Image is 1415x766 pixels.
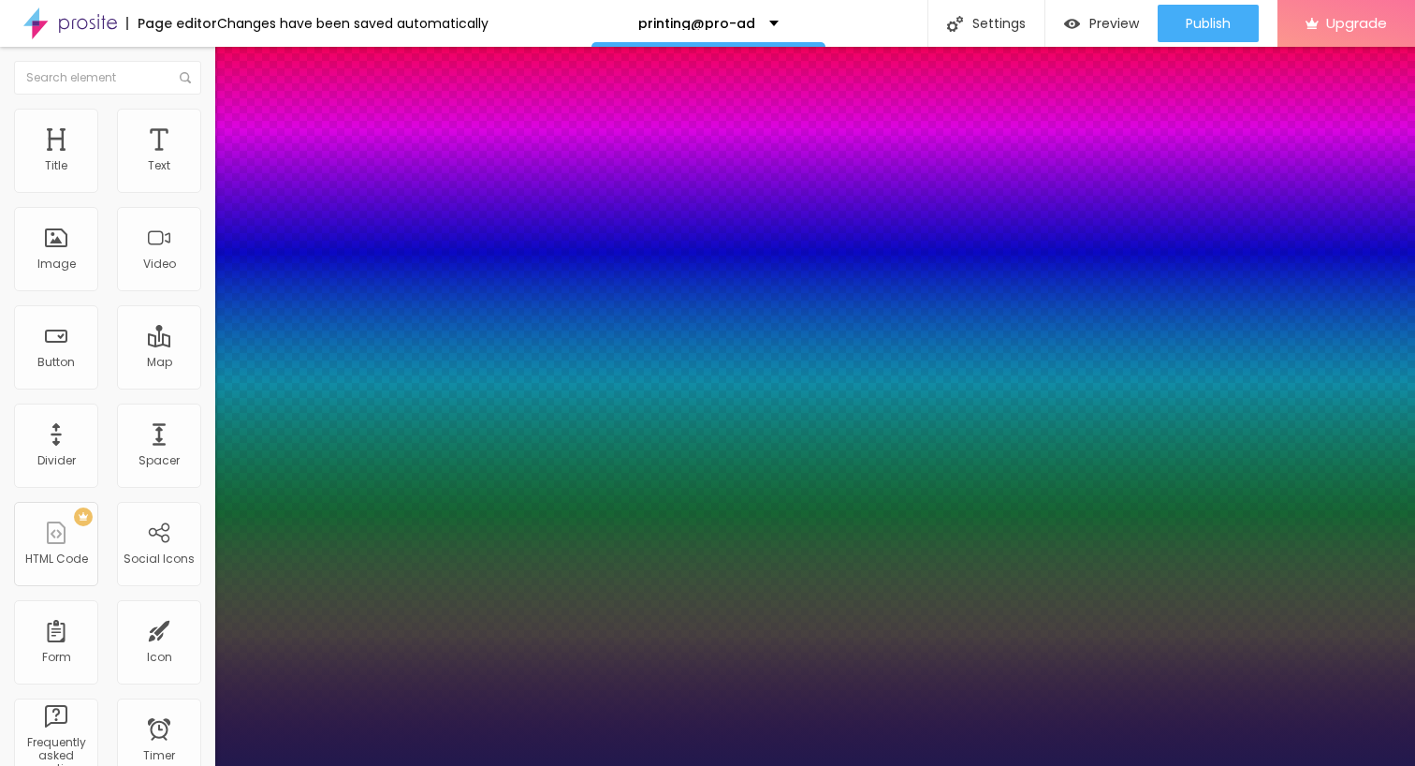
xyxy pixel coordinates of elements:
div: Text [148,159,170,172]
img: Icone [180,72,191,83]
input: Search element [14,61,201,95]
img: Icone [947,16,963,32]
div: Map [147,356,172,369]
div: Changes have been saved automatically [217,17,489,30]
span: Publish [1186,16,1231,31]
button: Publish [1158,5,1259,42]
div: Button [37,356,75,369]
p: printing@pro-ad [638,17,755,30]
img: view-1.svg [1064,16,1080,32]
div: HTML Code [25,552,88,566]
div: Image [37,258,76,271]
div: Page editor [126,17,217,30]
div: Icon [147,651,172,664]
div: Title [45,159,67,172]
button: Preview [1045,5,1158,42]
div: Spacer [139,454,180,467]
div: Social Icons [124,552,195,566]
span: Preview [1089,16,1139,31]
div: Form [42,651,71,664]
div: Timer [143,749,175,762]
div: Divider [37,454,76,467]
div: Video [143,258,176,271]
span: Upgrade [1326,15,1387,31]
